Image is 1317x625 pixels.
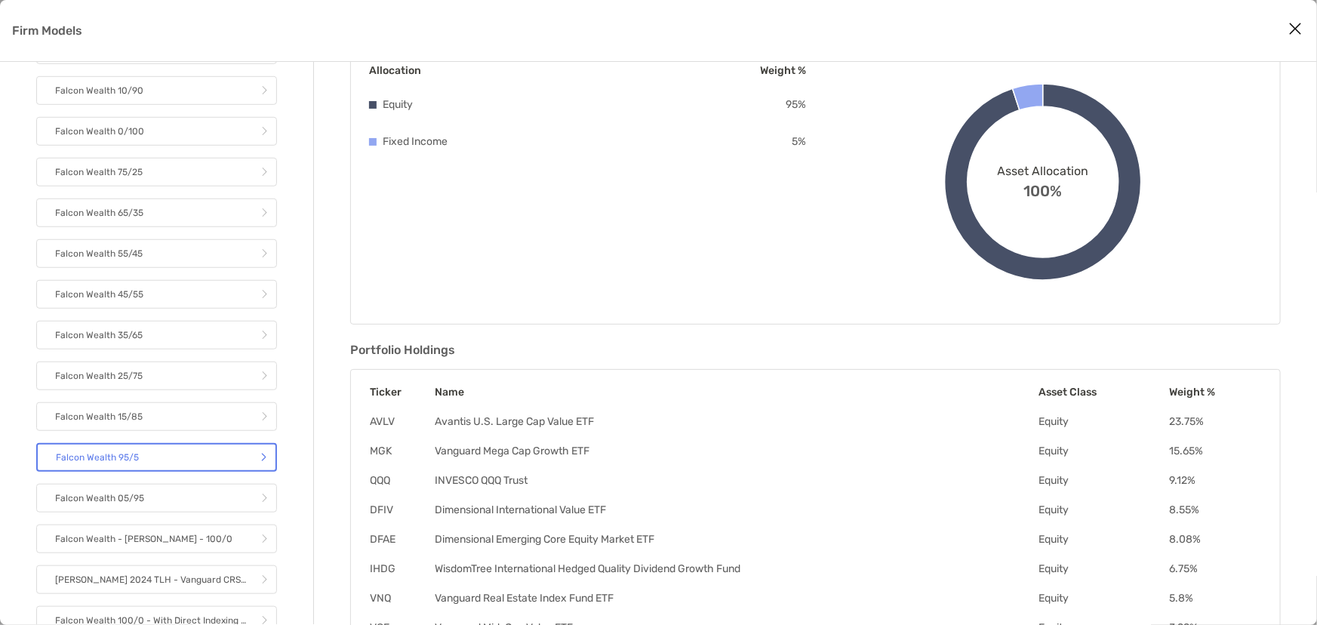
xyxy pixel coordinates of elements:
td: 8.08 % [1168,532,1262,546]
a: Falcon Wealth 0/100 [36,117,277,146]
td: Equity [1038,562,1168,576]
td: 15.65 % [1168,444,1262,458]
p: Falcon Wealth 25/75 [55,367,143,386]
td: Avantis U.S. Large Cap Value ETF [434,414,1038,429]
p: Equity [383,95,413,114]
span: Asset Allocation [998,164,1089,178]
p: Falcon Wealth - [PERSON_NAME] - 100/0 [55,530,232,549]
td: Equity [1038,591,1168,605]
td: Equity [1038,532,1168,546]
p: Falcon Wealth 15/85 [55,408,143,426]
th: Asset Class [1038,385,1168,399]
p: Fixed Income [383,132,448,151]
td: AVLV [369,414,434,429]
td: Dimensional Emerging Core Equity Market ETF [434,532,1038,546]
p: Falcon Wealth 65/35 [55,204,143,223]
p: Firm Models [12,21,82,40]
td: IHDG [369,562,434,576]
td: Equity [1038,414,1168,429]
td: Vanguard Mega Cap Growth ETF [434,444,1038,458]
td: Vanguard Real Estate Index Fund ETF [434,591,1038,605]
td: 8.55 % [1168,503,1262,517]
td: VNQ [369,591,434,605]
a: Falcon Wealth 35/65 [36,321,277,349]
p: Falcon Wealth 95/5 [56,448,139,467]
a: Falcon Wealth 75/25 [36,158,277,186]
td: Equity [1038,444,1168,458]
a: Falcon Wealth - [PERSON_NAME] - 100/0 [36,525,277,553]
a: Falcon Wealth 05/95 [36,484,277,513]
td: 5.8 % [1168,591,1262,605]
td: DFAE [369,532,434,546]
td: DFIV [369,503,434,517]
p: [PERSON_NAME] 2024 TLH - Vanguard CRSP 70% Equity/ 30% Fixed Income Portfolio - clone [55,571,248,590]
a: Falcon Wealth 10/90 [36,76,277,105]
p: Falcon Wealth 55/45 [55,245,143,263]
td: QQQ [369,473,434,488]
td: INVESCO QQQ Trust [434,473,1038,488]
a: Falcon Wealth 95/5 [36,443,277,472]
td: 9.12 % [1168,473,1262,488]
a: [PERSON_NAME] 2024 TLH - Vanguard CRSP 70% Equity/ 30% Fixed Income Portfolio - clone [36,565,277,594]
p: Falcon Wealth 0/100 [55,122,144,141]
a: Falcon Wealth 15/85 [36,402,277,431]
td: Equity [1038,503,1168,517]
a: Falcon Wealth 45/55 [36,280,277,309]
td: Equity [1038,473,1168,488]
p: Falcon Wealth 10/90 [55,82,143,100]
p: 5 % [792,132,806,151]
td: MGK [369,444,434,458]
a: Falcon Wealth 55/45 [36,239,277,268]
p: Weight % [760,61,806,80]
p: 95 % [786,95,806,114]
td: 23.75 % [1168,414,1262,429]
p: Falcon Wealth 05/95 [55,489,144,508]
th: Name [434,385,1038,399]
th: Ticker [369,385,434,399]
button: Close modal [1284,18,1306,41]
h3: Portfolio Holdings [350,343,1281,357]
a: Falcon Wealth 65/35 [36,199,277,227]
p: Allocation [369,61,421,80]
td: 6.75 % [1168,562,1262,576]
p: Falcon Wealth 75/25 [55,163,143,182]
span: 100% [1024,178,1063,200]
p: Falcon Wealth 35/65 [55,326,143,345]
td: Dimensional International Value ETF [434,503,1038,517]
p: Falcon Wealth 45/55 [55,285,143,304]
a: Falcon Wealth 25/75 [36,362,277,390]
td: WisdomTree International Hedged Quality Dividend Growth Fund [434,562,1038,576]
th: Weight % [1168,385,1262,399]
